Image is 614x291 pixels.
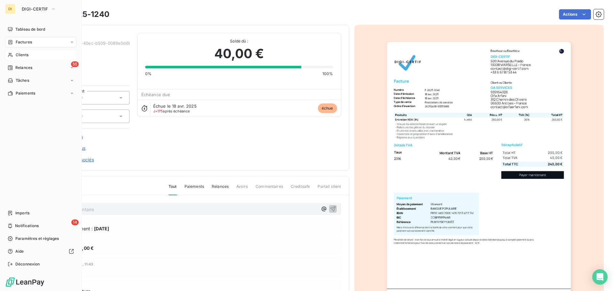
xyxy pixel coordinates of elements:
[5,277,45,287] img: Logo LeanPay
[153,103,197,109] span: Échue le 18 avr. 2025
[291,184,310,195] span: Creditsafe
[559,9,591,19] button: Actions
[5,4,15,14] div: DI
[16,90,35,96] span: Paiements
[185,184,204,195] span: Paiements
[94,225,109,232] span: [DATE]
[15,249,24,254] span: Aide
[153,109,163,113] span: J+175
[15,27,45,32] span: Tableau de bord
[256,184,283,195] span: Commentaires
[16,39,32,45] span: Factures
[71,219,79,225] span: 14
[50,41,130,46] span: 0c98368b-17a3-40ec-b509-0089e0d6b21d
[214,44,264,63] span: 40,00 €
[592,269,608,285] div: Open Intercom Messenger
[212,184,229,195] span: Relances
[15,261,40,267] span: Déconnexion
[169,184,177,195] span: Tout
[71,61,79,67] span: 55
[5,246,76,257] a: Aide
[15,223,39,229] span: Notifications
[73,245,94,251] span: 200,00 €
[16,52,28,58] span: Clients
[318,103,337,113] span: échue
[15,65,32,71] span: Relances
[141,92,170,97] span: Échéance due
[22,6,48,11] span: DIGI-CERTIF
[145,71,152,77] span: 0%
[153,109,190,113] span: après échéance
[15,210,29,216] span: Imports
[145,38,333,44] span: Solde dû :
[236,184,248,195] span: Avoirs
[15,236,59,241] span: Paramètres et réglages
[16,78,29,83] span: Tâches
[318,184,341,195] span: Portail client
[322,71,333,77] span: 100%
[60,9,109,20] h3: F-2025-1240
